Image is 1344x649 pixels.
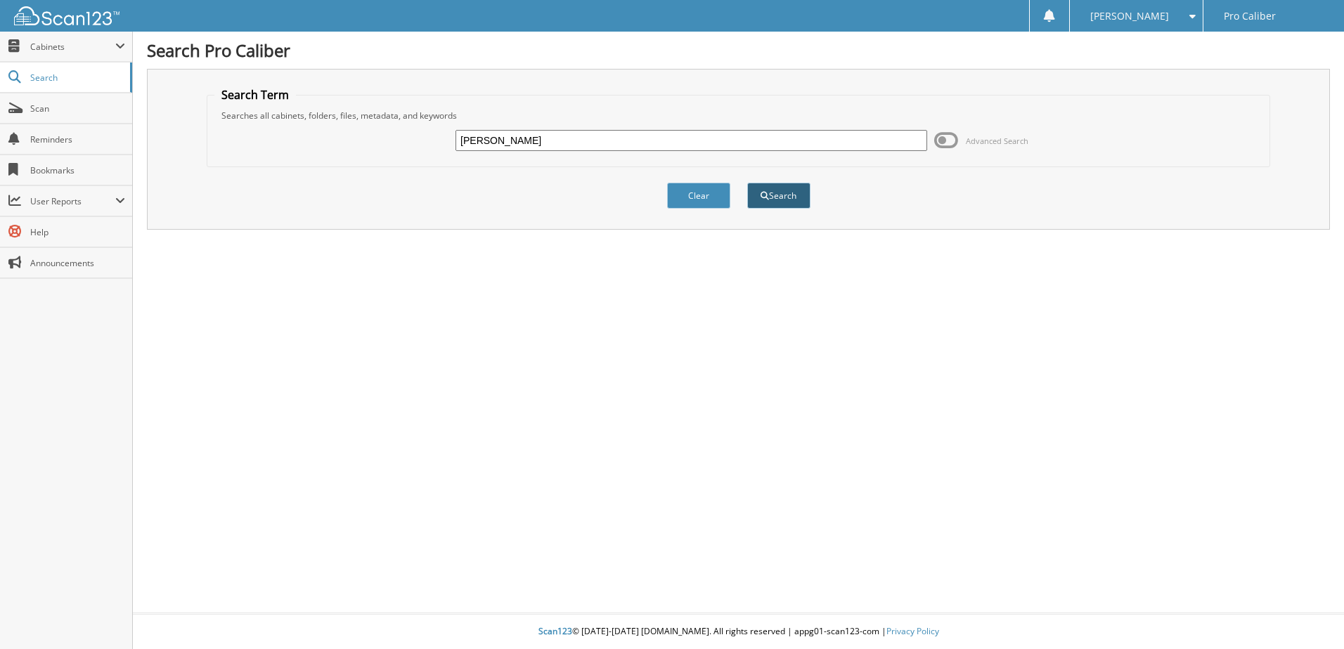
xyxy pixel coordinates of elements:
img: scan123-logo-white.svg [14,6,119,25]
span: Pro Caliber [1224,12,1276,20]
h1: Search Pro Caliber [147,39,1330,62]
span: Bookmarks [30,164,125,176]
iframe: Chat Widget [1274,582,1344,649]
span: Cabinets [30,41,115,53]
button: Search [747,183,810,209]
a: Privacy Policy [886,625,939,637]
button: Clear [667,183,730,209]
span: Scan [30,103,125,114]
span: Reminders [30,133,125,145]
span: Help [30,226,125,238]
span: Search [30,72,123,84]
span: Announcements [30,257,125,269]
span: Advanced Search [966,136,1028,146]
span: Scan123 [538,625,572,637]
div: Searches all cabinets, folders, files, metadata, and keywords [214,110,1262,122]
span: User Reports [30,195,115,207]
div: © [DATE]-[DATE] [DOMAIN_NAME]. All rights reserved | appg01-scan123-com | [133,615,1344,649]
span: [PERSON_NAME] [1090,12,1169,20]
legend: Search Term [214,87,296,103]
